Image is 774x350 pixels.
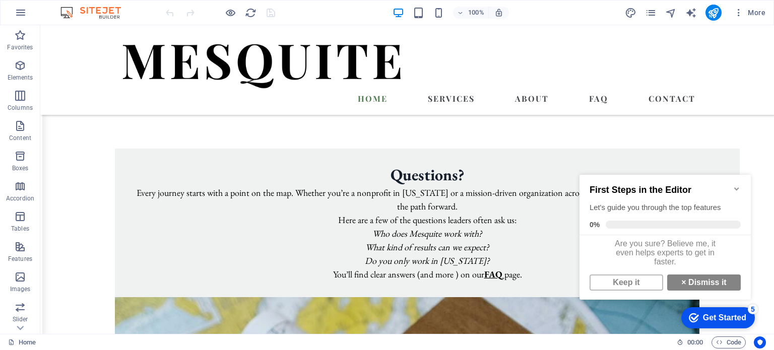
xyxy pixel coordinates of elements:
span: More [734,8,765,18]
iframe: To enrich screen reader interactions, please activate Accessibility in Grammarly extension settings [575,161,759,332]
p: Accordion [6,194,34,202]
p: Content [9,134,31,142]
p: Tables [11,225,29,233]
span: : [694,338,696,346]
span: 00 00 [687,336,703,348]
p: Images [10,285,31,293]
iframe: To enrich screen reader interactions, please activate Accessibility in Grammarly extension settings [40,25,774,334]
button: More [730,5,769,21]
a: Click to cancel selection. Double-click to open Pages [8,336,36,348]
button: Code [712,336,746,348]
button: Usercentrics [754,336,766,348]
p: Features [8,255,32,263]
p: Slider [13,315,28,323]
p: Columns [8,104,33,112]
p: Elements [8,74,33,82]
p: Favorites [7,43,33,51]
span: Code [716,336,741,348]
h6: Session time [677,336,703,348]
p: Boxes [12,164,29,172]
